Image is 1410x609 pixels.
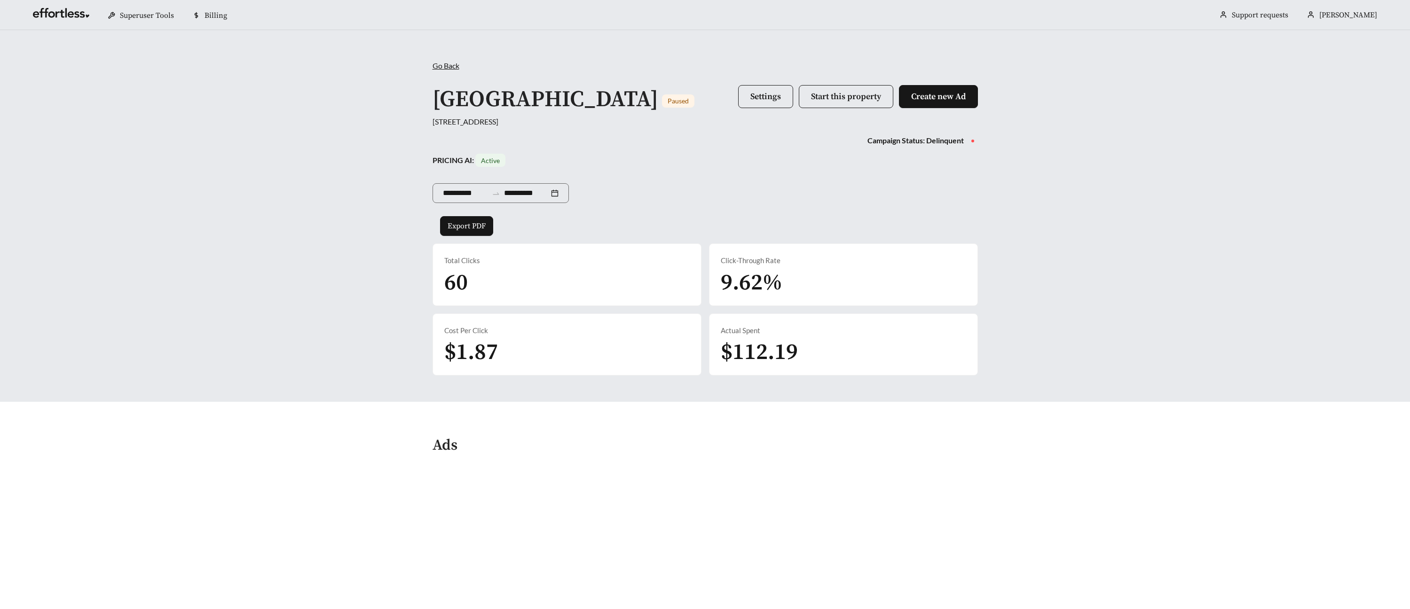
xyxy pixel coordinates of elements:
[721,255,966,266] div: Click-Through Rate
[433,437,457,454] h4: Ads
[750,91,781,102] span: Settings
[433,61,459,70] span: Go Back
[721,269,782,297] span: 9.62%
[738,85,793,108] button: Settings
[440,216,493,236] button: Export PDF
[492,189,500,198] span: swap-right
[444,255,690,266] div: Total Clicks
[205,11,227,20] span: Billing
[1319,10,1377,20] span: [PERSON_NAME]
[721,338,798,367] span: $112.19
[911,91,966,102] span: Create new Ad
[668,97,689,105] span: Paused
[120,11,174,20] span: Superuser Tools
[448,220,486,232] span: Export PDF
[444,325,690,336] div: Cost Per Click
[433,156,505,164] strong: PRICING AI:
[444,338,498,367] span: $1.87
[433,116,978,127] div: [STREET_ADDRESS]
[1232,10,1288,20] a: Support requests
[811,91,881,102] span: Start this property
[721,325,966,336] div: Actual Spent
[867,135,964,146] div: Campaign Status: Delinquent
[481,156,500,164] span: Active
[799,85,893,108] button: Start this property
[433,86,658,114] h1: [GEOGRAPHIC_DATA]
[492,189,500,197] span: to
[899,85,978,108] button: Create new Ad
[444,269,468,297] span: 60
